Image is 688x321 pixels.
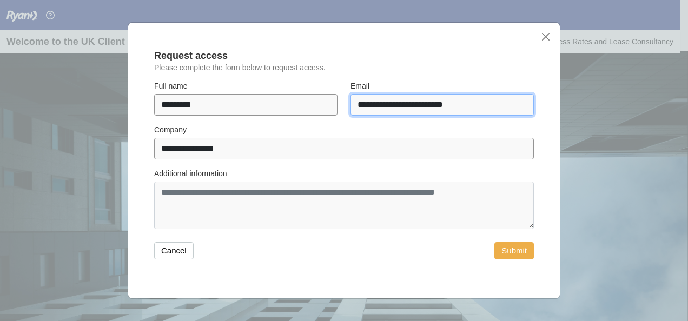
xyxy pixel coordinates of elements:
div: Request access [154,49,534,63]
button: Submit [494,242,534,259]
label: Additional information [154,168,227,179]
label: Full name [154,81,187,92]
label: Company [154,124,187,136]
button: Cancel [154,242,194,259]
button: close [540,31,551,43]
p: Please complete the form below to request access. [154,63,534,72]
label: Email [350,81,369,92]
